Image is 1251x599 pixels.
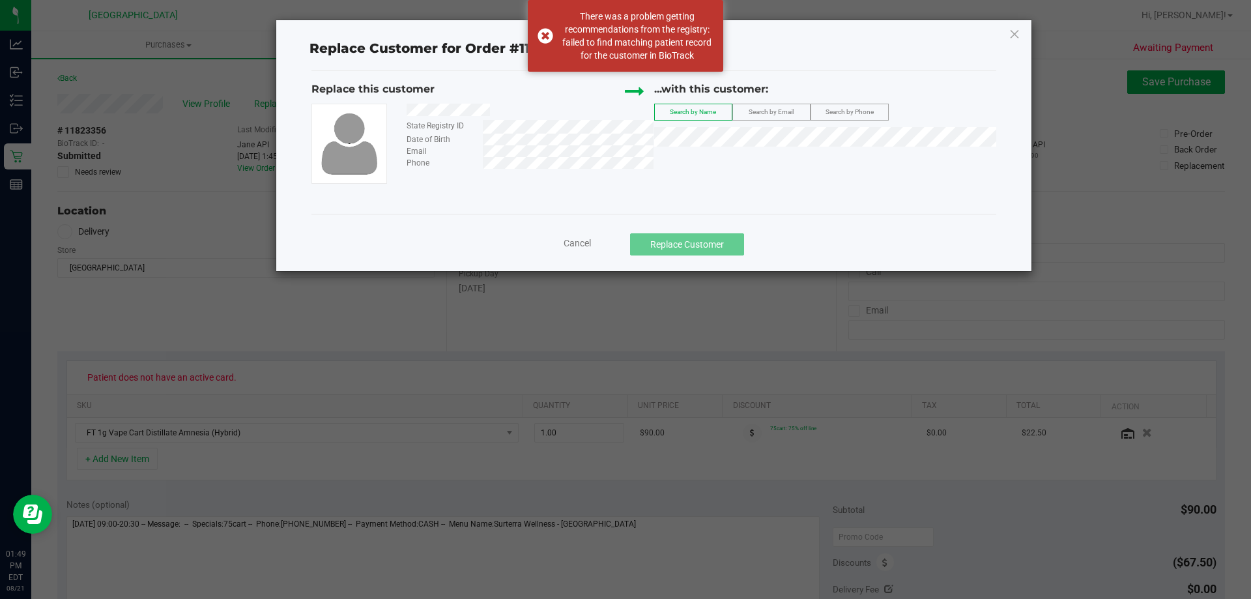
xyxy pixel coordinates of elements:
[13,495,52,534] iframe: Resource center
[315,110,384,178] img: user-icon.png
[826,108,874,115] span: Search by Phone
[654,83,768,95] span: ...with this customer:
[397,145,482,157] div: Email
[670,108,716,115] span: Search by Name
[311,83,435,95] span: Replace this customer
[397,157,482,169] div: Phone
[749,108,794,115] span: Search by Email
[302,38,586,60] span: Replace Customer for Order #11823356
[560,10,713,62] div: There was a problem getting recommendations from the registry: failed to find matching patient re...
[397,120,482,132] div: State Registry ID
[630,233,744,256] button: Replace Customer
[397,134,482,145] div: Date of Birth
[564,238,591,248] span: Cancel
